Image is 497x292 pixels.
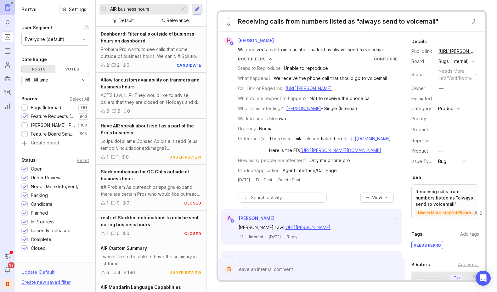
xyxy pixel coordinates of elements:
div: — [439,85,443,92]
a: M[PERSON_NAME] [221,256,274,264]
div: Companies [21,262,47,269]
div: 196 [127,269,135,276]
svg: toggle icon [79,77,89,82]
div: Needs More Info/verif/repro [31,183,86,190]
div: · [283,234,284,239]
span: Have AIR speak about itself as a part of the Pro's business [101,123,194,135]
div: Unable to reproduce [284,65,328,72]
span: 8 [227,20,230,27]
div: What happens? [238,75,271,82]
div: How many people are affected? [238,157,306,164]
div: 2 [106,62,109,69]
div: User Segment [21,24,52,31]
img: Canny Home [5,4,10,11]
div: 0 [117,199,120,206]
div: Reply [287,234,297,239]
div: Candidate [31,201,53,208]
label: Reporting Team [411,138,445,143]
div: Category [411,105,433,112]
div: — [435,95,443,103]
span: Settings [69,6,86,13]
div: Reset [77,159,89,162]
div: 1 [106,230,109,237]
p: Tip [454,275,460,280]
div: · [246,234,246,239]
div: Status [411,71,433,78]
span: [PERSON_NAME] [239,216,274,221]
div: Everyone (default) [25,36,65,43]
div: 6 [106,269,109,276]
button: Announcements [2,250,13,262]
a: [URL][PERSON_NAME] [437,47,479,55]
button: View [360,193,394,203]
div: Not to receive the phone call [310,95,371,102]
div: 2 [117,62,120,69]
div: 0 [127,108,130,115]
img: member badge [229,41,234,46]
p: 596 [80,132,87,137]
div: 5 [106,108,109,115]
a: Have AIR speak about itself as a part of the Pro's businessLo ips dol si ame Consec Adipis elit s... [96,119,206,165]
h1: Portal [21,6,37,13]
label: ProductboardID [411,127,445,132]
a: Allow for custom availability on transfers and business hoursACTS Law, LLP- They would like to ad... [96,73,206,119]
button: Close button [468,15,481,28]
img: member badge [230,219,235,223]
div: H [224,36,233,45]
div: There is a similar closed ticket here: [269,135,391,142]
div: · [275,177,276,182]
a: Configure [374,57,398,61]
div: 1 [117,154,119,160]
div: · [252,177,253,182]
div: Bugs (Internal) [31,104,61,111]
div: Planned [31,210,48,216]
div: Relevance [167,17,189,24]
p: 100 [80,123,87,128]
button: Notifications [2,264,13,276]
div: Update ' Default ' [21,269,55,279]
a: Autopilot [2,73,13,84]
div: Create new saved filter [21,279,71,286]
div: Internal [249,234,263,239]
a: Ideas [2,18,13,29]
div: Agent Interface/Call Page [283,167,337,174]
div: I would like to be able to have the summary in list form. [101,253,201,267]
a: Changelog [2,87,13,98]
button: B [2,278,13,289]
div: 0 [127,199,129,206]
div: closed [184,200,201,206]
div: candidate [177,63,201,68]
span: AIR Mandarin Language Capabilities [101,284,181,290]
div: Open Intercom Messenger [476,271,491,286]
div: needs more info/verif/repro [438,68,472,81]
a: [URL][DOMAIN_NAME] [345,136,391,141]
div: What do you expect to happen? [238,95,307,102]
div: Bug [438,158,446,165]
span: [PERSON_NAME] [238,38,274,43]
div: Idea [411,174,421,181]
div: Complete [31,236,51,243]
input: Search activity... [251,194,323,201]
a: H[PERSON_NAME] [221,36,279,45]
div: — [438,115,443,122]
span: Allow for custom availability on transfers and business hours [101,77,200,89]
p: 381 [80,105,87,110]
div: 0 [127,230,129,237]
div: — [438,148,443,154]
div: B [225,265,233,273]
div: Open [31,166,42,172]
div: Urgency [238,125,256,132]
div: Default [119,17,134,24]
div: Feature Requests (Internal) [31,113,75,120]
a: [DATE] [238,177,250,182]
div: under review [169,270,201,275]
button: Settings [59,5,89,14]
div: Product/Application [238,167,280,174]
time: [DATE] [269,234,281,239]
div: - Single (Internal) [286,105,357,112]
div: M [225,256,233,264]
div: Board [411,58,433,65]
div: Details [411,38,427,45]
